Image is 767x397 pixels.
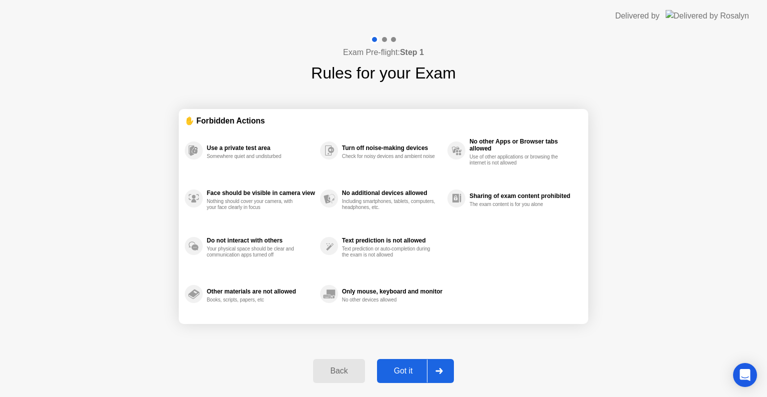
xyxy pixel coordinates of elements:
[311,61,456,85] h1: Rules for your Exam
[207,246,301,258] div: Your physical space should be clear and communication apps turned off
[207,189,315,196] div: Face should be visible in camera view
[469,201,564,207] div: The exam content is for you alone
[342,153,436,159] div: Check for noisy devices and ambient noise
[342,198,436,210] div: Including smartphones, tablets, computers, headphones, etc.
[377,359,454,383] button: Got it
[380,366,427,375] div: Got it
[207,198,301,210] div: Nothing should cover your camera, with your face clearly in focus
[469,138,577,152] div: No other Apps or Browser tabs allowed
[666,10,749,21] img: Delivered by Rosalyn
[342,237,442,244] div: Text prediction is not allowed
[207,144,315,151] div: Use a private test area
[342,189,442,196] div: No additional devices allowed
[207,288,315,295] div: Other materials are not allowed
[733,363,757,387] div: Open Intercom Messenger
[207,297,301,303] div: Books, scripts, papers, etc
[343,46,424,58] h4: Exam Pre-flight:
[469,192,577,199] div: Sharing of exam content prohibited
[615,10,660,22] div: Delivered by
[469,154,564,166] div: Use of other applications or browsing the internet is not allowed
[342,144,442,151] div: Turn off noise-making devices
[342,297,436,303] div: No other devices allowed
[207,153,301,159] div: Somewhere quiet and undisturbed
[316,366,362,375] div: Back
[342,288,442,295] div: Only mouse, keyboard and monitor
[207,237,315,244] div: Do not interact with others
[400,48,424,56] b: Step 1
[313,359,365,383] button: Back
[342,246,436,258] div: Text prediction or auto-completion during the exam is not allowed
[185,115,582,126] div: ✋ Forbidden Actions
